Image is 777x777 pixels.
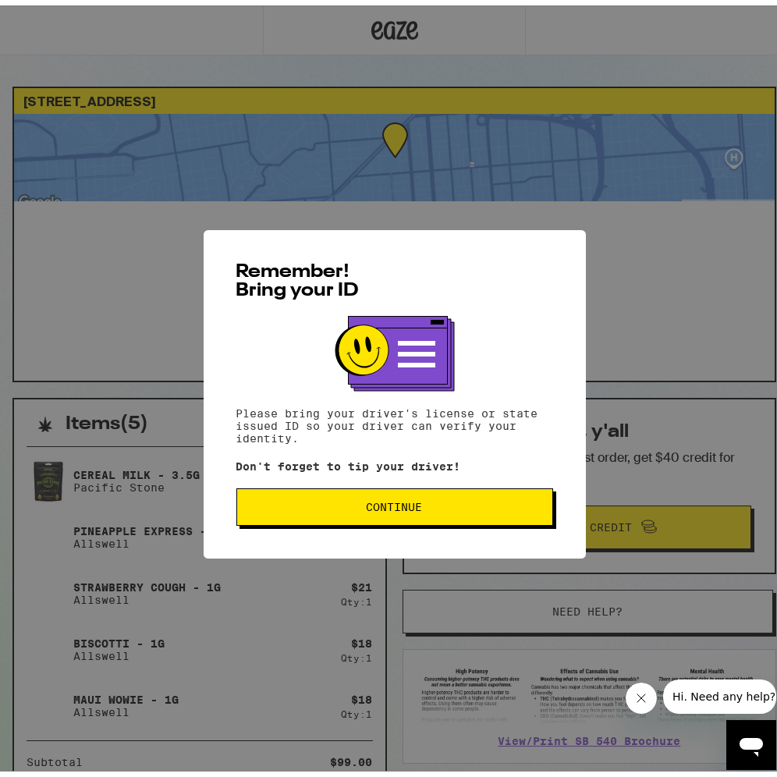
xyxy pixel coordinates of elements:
iframe: Button to launch messaging window [726,715,776,765]
p: Please bring your driver's license or state issued ID so your driver can verify your identity. [236,402,553,439]
span: Remember! Bring your ID [236,257,360,295]
iframe: Close message [626,677,657,708]
p: Don't forget to tip your driver! [236,455,553,467]
button: Continue [236,483,553,520]
span: Continue [367,496,423,507]
iframe: Message from company [663,674,776,708]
